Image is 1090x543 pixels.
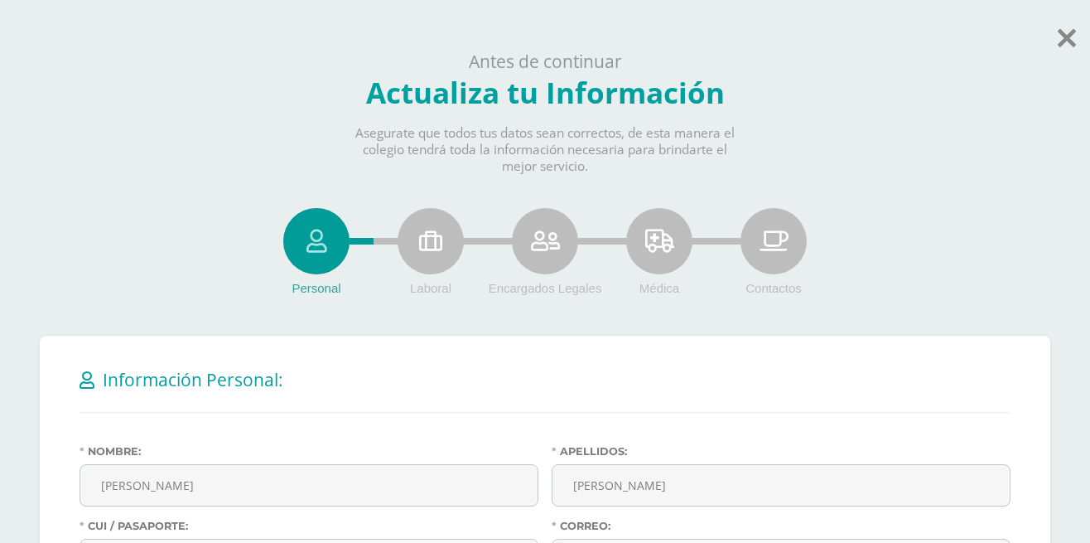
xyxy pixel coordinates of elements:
[552,520,1010,532] label: Correo:
[1058,15,1076,54] a: Saltar actualización de datos
[341,125,749,175] p: Asegurate que todos tus datos sean correctos, de esta manera el colegio tendrá toda la informació...
[639,281,679,295] span: Médica
[292,281,340,295] span: Personal
[469,50,622,73] span: Antes de continuar
[80,520,538,532] label: CUI / Pasaporte:
[745,281,802,295] span: Contactos
[410,281,451,295] span: Laboral
[80,445,538,458] label: Nombre:
[103,368,283,391] span: Información Personal:
[552,445,1010,458] label: Apellidos:
[552,465,1010,506] input: Apellidos
[489,281,602,295] span: Encargados Legales
[80,465,538,506] input: Nombre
